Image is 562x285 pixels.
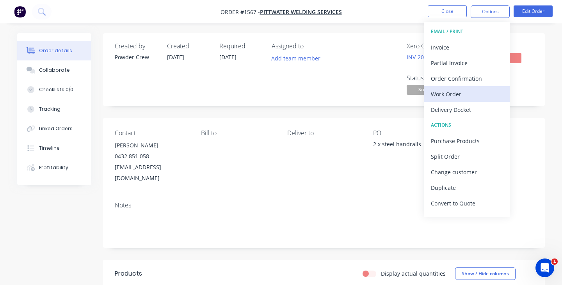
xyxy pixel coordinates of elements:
span: Submitted [407,85,454,95]
div: Assigned to [272,42,350,50]
div: [EMAIL_ADDRESS][DOMAIN_NAME] [115,162,189,184]
div: Duplicate [431,182,503,193]
div: Notes [115,202,533,209]
div: Linked Orders [39,125,73,132]
div: Deliver to [287,129,361,137]
div: Created [167,42,210,50]
button: Order details [17,41,91,60]
div: Bill to [201,129,275,137]
img: Factory [14,6,26,18]
label: Display actual quantities [381,269,446,278]
div: Tracking [39,106,60,113]
button: Close [428,5,467,17]
div: Collaborate [39,67,70,74]
div: Archive [431,213,503,225]
span: [DATE] [167,53,184,61]
button: Add team member [267,53,325,64]
div: Created by [115,42,158,50]
div: Purchase Products [431,135,503,147]
div: 2 x steel handrails [373,140,447,151]
div: Delivery Docket [431,104,503,115]
button: Show / Hide columns [455,267,516,280]
div: Checklists 0/0 [39,86,73,93]
div: Status [407,74,465,82]
span: [DATE] [219,53,237,61]
div: Contact [115,129,189,137]
button: Checklists 0/0 [17,80,91,99]
div: [PERSON_NAME] [115,140,189,151]
iframe: Intercom live chat [535,258,554,277]
div: Required [219,42,262,50]
button: Options [471,5,510,18]
button: Linked Orders [17,119,91,138]
div: EMAIL / PRINT [431,27,503,37]
div: Split Order [431,151,503,162]
span: 1 [551,258,558,265]
div: Order Confirmation [431,73,503,84]
div: Products [115,269,142,278]
div: Order details [39,47,72,54]
a: Pittwater Welding Services [260,8,342,16]
div: Partial Invoice [431,57,503,69]
div: Work Order [431,89,503,100]
div: [PERSON_NAME]0432 851 058[EMAIL_ADDRESS][DOMAIN_NAME] [115,140,189,184]
div: Timeline [39,145,60,152]
button: Edit Order [514,5,553,17]
div: Convert to Quote [431,198,503,209]
div: Xero Order # [407,42,465,50]
div: PO [373,129,447,137]
div: Powder Crew [115,53,158,61]
span: Order #1567 - [221,8,260,16]
button: Tracking [17,99,91,119]
div: 0432 851 058 [115,151,189,162]
a: INV-2049 [407,53,430,61]
button: Timeline [17,138,91,158]
button: Submitted [407,85,454,97]
button: Profitability [17,158,91,177]
div: Profitability [39,164,68,171]
button: Add team member [272,53,325,64]
button: Collaborate [17,60,91,80]
div: Invoice [431,42,503,53]
div: ACTIONS [431,120,503,130]
div: Change customer [431,166,503,178]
